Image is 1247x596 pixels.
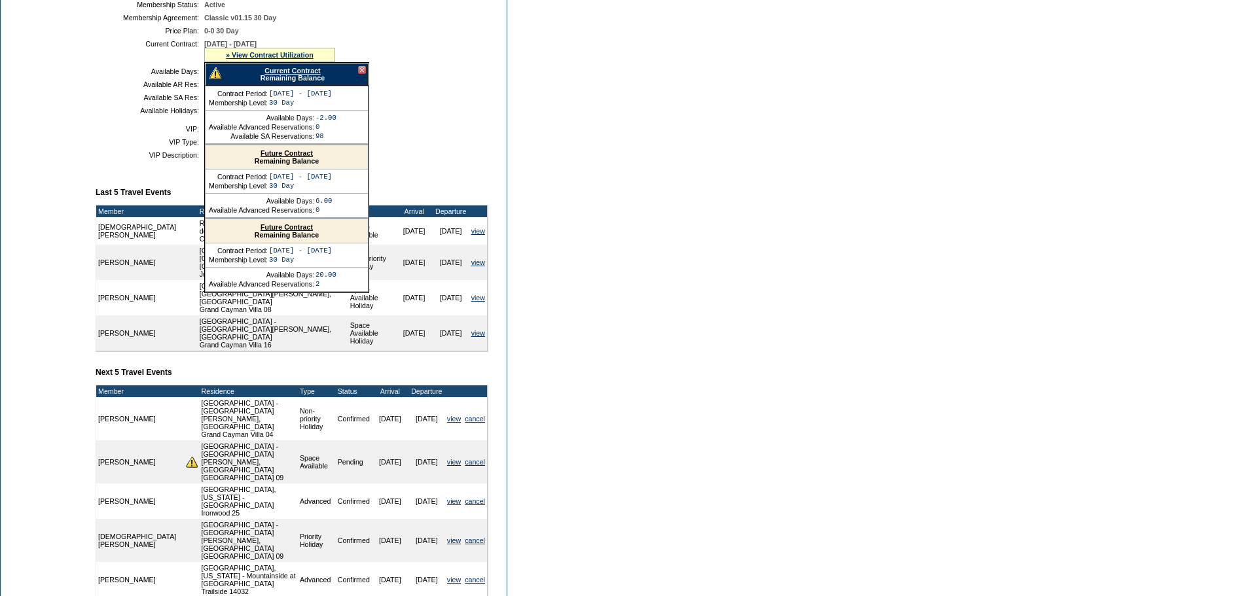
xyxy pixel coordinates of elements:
td: [PERSON_NAME] [96,483,184,519]
td: VIP Description: [101,151,199,159]
td: 0 [316,123,336,131]
a: view [471,294,485,302]
td: Departure [433,205,469,217]
a: view [447,536,461,544]
td: [PERSON_NAME] [96,315,198,351]
td: [GEOGRAPHIC_DATA] - [GEOGRAPHIC_DATA][PERSON_NAME], [GEOGRAPHIC_DATA] Grand Cayman Villa 16 [198,315,348,351]
span: [DATE] - [DATE] [204,40,257,48]
td: [GEOGRAPHIC_DATA], [US_STATE] - [GEOGRAPHIC_DATA] Ironwood 25 [200,483,298,519]
td: [GEOGRAPHIC_DATA] - [GEOGRAPHIC_DATA][PERSON_NAME], [GEOGRAPHIC_DATA] Grand Cayman Villa 04 [200,397,298,440]
a: Future Contract [261,149,313,157]
td: Pending [336,440,372,483]
a: view [471,258,485,266]
a: view [471,329,485,337]
td: [GEOGRAPHIC_DATA], [GEOGRAPHIC_DATA] - The Abaco Club on [GEOGRAPHIC_DATA] Jumentos [198,245,348,280]
td: Membership Agreement: [101,14,199,22]
td: Current Contract: [101,40,199,62]
td: Available Holidays: [101,107,199,114]
td: -2.00 [316,114,336,122]
b: Last 5 Travel Events [96,188,171,197]
td: Non-priority Holiday [348,245,396,280]
td: [DATE] [433,280,469,315]
td: VIP Type: [101,138,199,146]
a: cancel [465,576,485,584]
td: Residence [200,385,298,397]
td: Status [336,385,372,397]
td: Space Available Holiday [348,280,396,315]
td: Space Available [348,217,396,245]
td: Member [96,205,198,217]
td: Available SA Reservations: [209,132,314,140]
td: Available AR Res: [101,80,199,88]
td: Available Advanced Reservations: [209,206,314,214]
td: 6.00 [316,197,333,205]
td: 30 Day [269,256,332,264]
td: [DATE] [396,280,433,315]
a: cancel [465,536,485,544]
td: [PERSON_NAME] [96,245,198,280]
td: [DATE] [372,519,408,562]
td: [DATE] [408,519,445,562]
a: » View Contract Utilization [226,51,314,59]
td: Price Plan: [101,27,199,35]
td: Membership Status: [101,1,199,9]
a: Future Contract [261,223,313,231]
a: view [447,497,461,505]
td: [DATE] [433,245,469,280]
td: Space Available [298,440,336,483]
td: Arrival [396,205,433,217]
td: [DATE] [433,315,469,351]
a: Current Contract [264,67,320,75]
td: 20.00 [316,271,336,279]
td: [DATE] [372,440,408,483]
span: Active [204,1,225,9]
a: view [471,227,485,235]
td: [PERSON_NAME] [96,440,184,483]
td: Confirmed [336,483,372,519]
td: [DATE] [408,397,445,440]
td: [DEMOGRAPHIC_DATA][PERSON_NAME] [96,519,184,562]
td: Arrival [372,385,408,397]
td: Departure [408,385,445,397]
td: [DATE] - [DATE] [269,90,332,97]
td: Available Days: [209,114,314,122]
td: [DATE] [372,397,408,440]
td: Contract Period: [209,173,268,181]
a: view [447,576,461,584]
img: There are insufficient days and/or tokens to cover this reservation [186,456,198,468]
td: Non-priority Holiday [298,397,336,440]
td: Membership Level: [209,99,268,107]
td: [GEOGRAPHIC_DATA] - [GEOGRAPHIC_DATA][PERSON_NAME], [GEOGRAPHIC_DATA] [GEOGRAPHIC_DATA] 09 [200,440,298,483]
td: Residence [198,205,348,217]
td: 2 [316,280,336,288]
td: [DATE] - [DATE] [269,247,332,254]
div: Remaining Balance [206,219,368,243]
td: Available Advanced Reservations: [209,123,314,131]
a: view [447,458,461,466]
td: [DATE] [396,315,433,351]
div: Remaining Balance [205,63,369,86]
td: [DATE] [372,483,408,519]
td: Type [298,385,336,397]
td: Membership Level: [209,256,268,264]
td: [DATE] [433,217,469,245]
td: [PERSON_NAME] [96,397,184,440]
td: [GEOGRAPHIC_DATA] - [GEOGRAPHIC_DATA][PERSON_NAME], [GEOGRAPHIC_DATA] [GEOGRAPHIC_DATA] 09 [200,519,298,562]
td: Contract Period: [209,247,268,254]
td: VIP: [101,125,199,133]
td: Type [348,205,396,217]
span: Classic v01.15 30 Day [204,14,276,22]
td: [DATE] - [DATE] [269,173,332,181]
td: [DATE] [408,440,445,483]
a: cancel [465,415,485,423]
div: Remaining Balance [206,145,368,169]
td: [DEMOGRAPHIC_DATA][PERSON_NAME] [96,217,198,245]
td: Confirmed [336,519,372,562]
td: Confirmed [336,397,372,440]
span: 0-0 30 Day [204,27,239,35]
a: cancel [465,497,485,505]
td: Available Days: [101,67,199,75]
a: cancel [465,458,485,466]
td: Membership Level: [209,182,268,190]
td: Available Advanced Reservations: [209,280,314,288]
